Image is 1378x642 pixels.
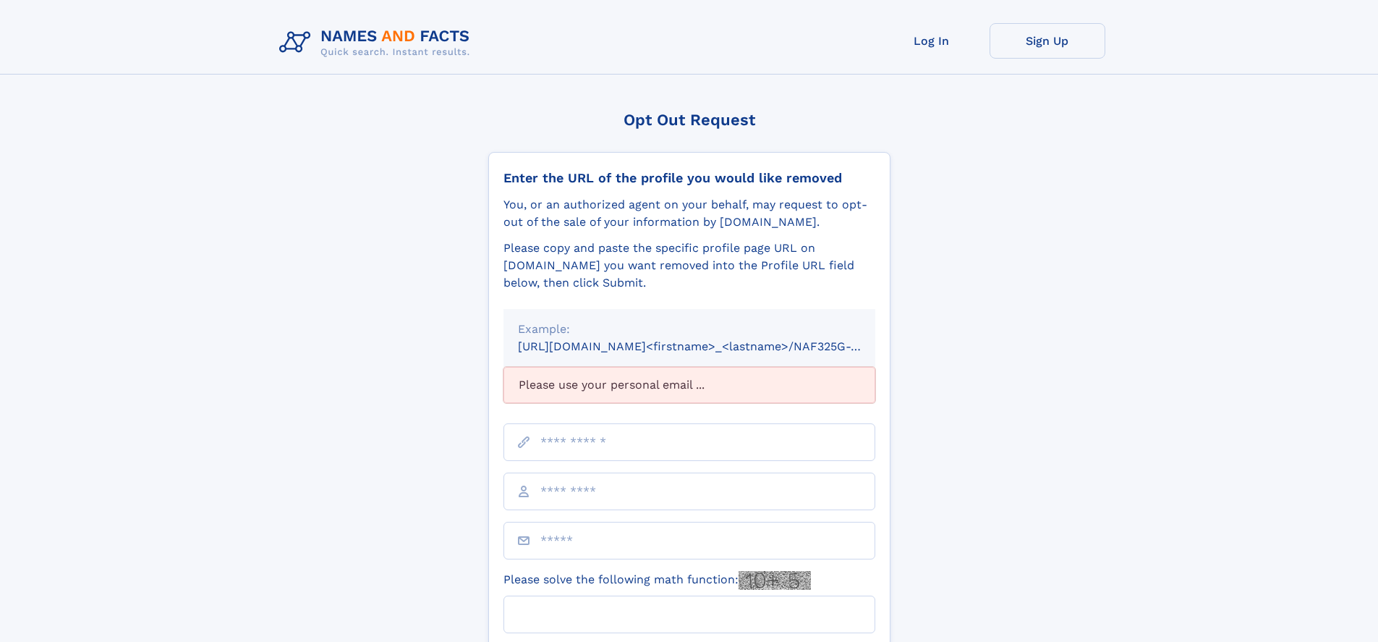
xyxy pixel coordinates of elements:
img: Logo Names and Facts [273,23,482,62]
div: Opt Out Request [488,111,890,129]
label: Please solve the following math function: [503,571,811,590]
small: [URL][DOMAIN_NAME]<firstname>_<lastname>/NAF325G-xxxxxxxx [518,339,903,353]
div: Please copy and paste the specific profile page URL on [DOMAIN_NAME] you want removed into the Pr... [503,240,875,292]
div: Example: [518,321,861,338]
a: Log In [874,23,990,59]
div: You, or an authorized agent on your behalf, may request to opt-out of the sale of your informatio... [503,196,875,231]
div: Enter the URL of the profile you would like removed [503,170,875,186]
div: Please use your personal email ... [503,367,875,403]
a: Sign Up [990,23,1105,59]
